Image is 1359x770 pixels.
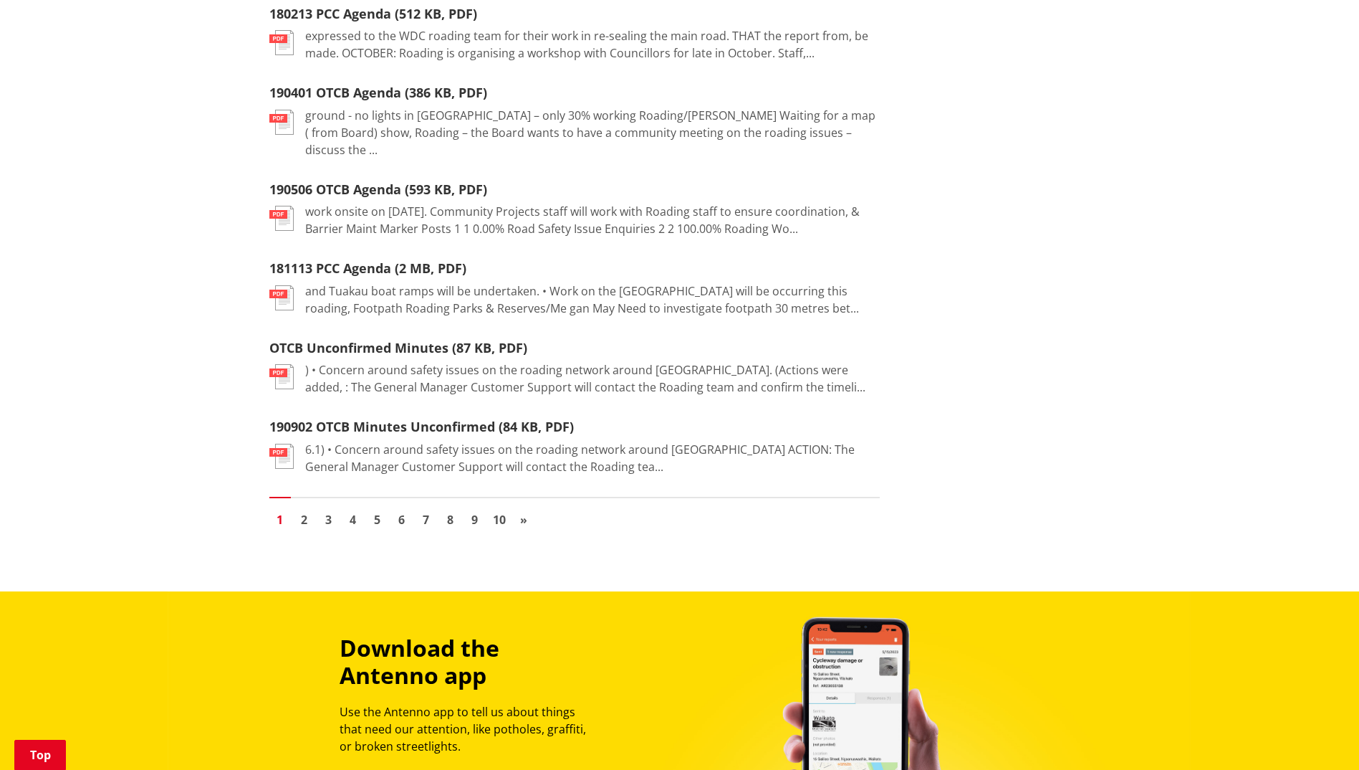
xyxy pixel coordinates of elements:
p: 6.1) • Concern around safety issues on the roading network around [GEOGRAPHIC_DATA] ACTION: The G... [305,441,880,475]
img: document-pdf.svg [269,30,294,55]
h3: Download the Antenno app [340,634,599,690]
a: Go to page 6 [391,509,413,531]
a: OTCB Unconfirmed Minutes (87 KB, PDF) [269,339,527,356]
a: Top [14,740,66,770]
p: Use the Antenno app to tell us about things that need our attention, like potholes, graffiti, or ... [340,703,599,755]
nav: Pagination [269,497,880,534]
a: Page 1 [269,509,291,531]
p: ) • Concern around safety issues on the roading network around [GEOGRAPHIC_DATA]. (Actions were a... [305,361,880,396]
img: document-pdf.svg [269,364,294,389]
a: Go to page 8 [440,509,461,531]
a: 181113 PCC Agenda (2 MB, PDF) [269,260,466,277]
p: expressed to the WDC roading team for their work in re-sealing the main road. THAT the report fro... [305,27,880,62]
a: 190401 OTCB Agenda (386 KB, PDF) [269,84,487,101]
a: 190902 OTCB Minutes Unconfirmed (84 KB, PDF) [269,418,574,435]
a: Go to page 9 [464,509,486,531]
img: document-pdf.svg [269,285,294,310]
a: Go to page 10 [489,509,510,531]
p: and Tuakau boat ramps will be undertaken. • Work on the [GEOGRAPHIC_DATA] will be occurring this ... [305,282,880,317]
span: » [520,512,527,528]
a: 180213 PCC Agenda (512 KB, PDF) [269,5,477,22]
p: work onsite on [DATE]. Community Projects staff will work with Roading staff to ensure coordinati... [305,203,880,237]
p: ground - no lights in [GEOGRAPHIC_DATA] – only 30% working Roading/[PERSON_NAME] Waiting for a ma... [305,107,880,158]
a: 190506 OTCB Agenda (593 KB, PDF) [269,181,487,198]
iframe: Messenger Launcher [1293,710,1345,761]
a: Go to page 5 [367,509,388,531]
a: Go to page 7 [416,509,437,531]
img: document-pdf.svg [269,206,294,231]
a: Go to next page [513,509,534,531]
a: Go to page 4 [342,509,364,531]
a: Go to page 3 [318,509,340,531]
img: document-pdf.svg [269,110,294,135]
a: Go to page 2 [294,509,315,531]
img: document-pdf.svg [269,444,294,469]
